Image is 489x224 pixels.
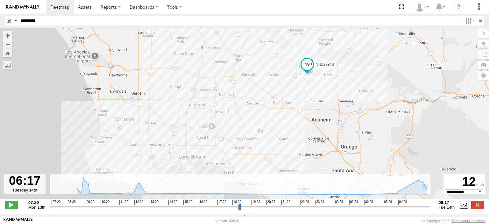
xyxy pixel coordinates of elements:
[3,49,12,57] button: Zoom Home
[452,219,485,223] a: Terms and Conditions
[67,200,76,205] span: 08:29
[4,218,33,224] a: Visit our Website
[134,200,143,205] span: 12:29
[315,200,324,205] span: 23:29
[439,200,455,205] strong: 06:17
[478,71,489,80] label: Map Settings
[444,175,484,189] div: 12
[422,219,485,223] div: © Copyright 2025 -
[281,200,290,205] span: 21:29
[266,200,275,205] span: 20:29
[232,200,241,205] span: 18:29
[217,200,226,205] span: 17:29
[183,200,192,205] span: 15:29
[5,201,18,209] label: Play/Stop
[251,200,260,205] span: 19:29
[101,200,110,205] span: 10:29
[216,219,240,223] div: Version: 309.01
[13,16,18,25] label: Search Query
[383,200,392,205] span: 03:29
[300,200,309,205] span: 22:29
[364,200,373,205] span: 02:29
[150,200,159,205] span: 13:29
[454,2,464,12] i: ?
[119,200,128,205] span: 11:29
[463,16,477,25] label: Search Filter Options
[398,200,407,205] span: 04:29
[86,200,95,205] span: 09:29
[439,205,455,210] span: Tue 14th Oct 2025
[349,200,358,205] span: 01:29
[315,62,334,66] span: NHZ27943
[413,2,431,12] div: Zulema McIntosch
[28,200,46,205] strong: 07:29
[471,201,484,209] label: Close
[199,200,208,205] span: 16:29
[3,31,12,40] button: Zoom in
[52,200,60,205] span: 07:29
[28,205,46,210] span: Mon 13th Oct 2025
[3,40,12,49] button: Zoom out
[3,61,12,69] label: Measure
[168,200,177,205] span: 14:29
[6,5,39,9] img: rand-logo.svg
[334,200,343,205] span: 00:29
